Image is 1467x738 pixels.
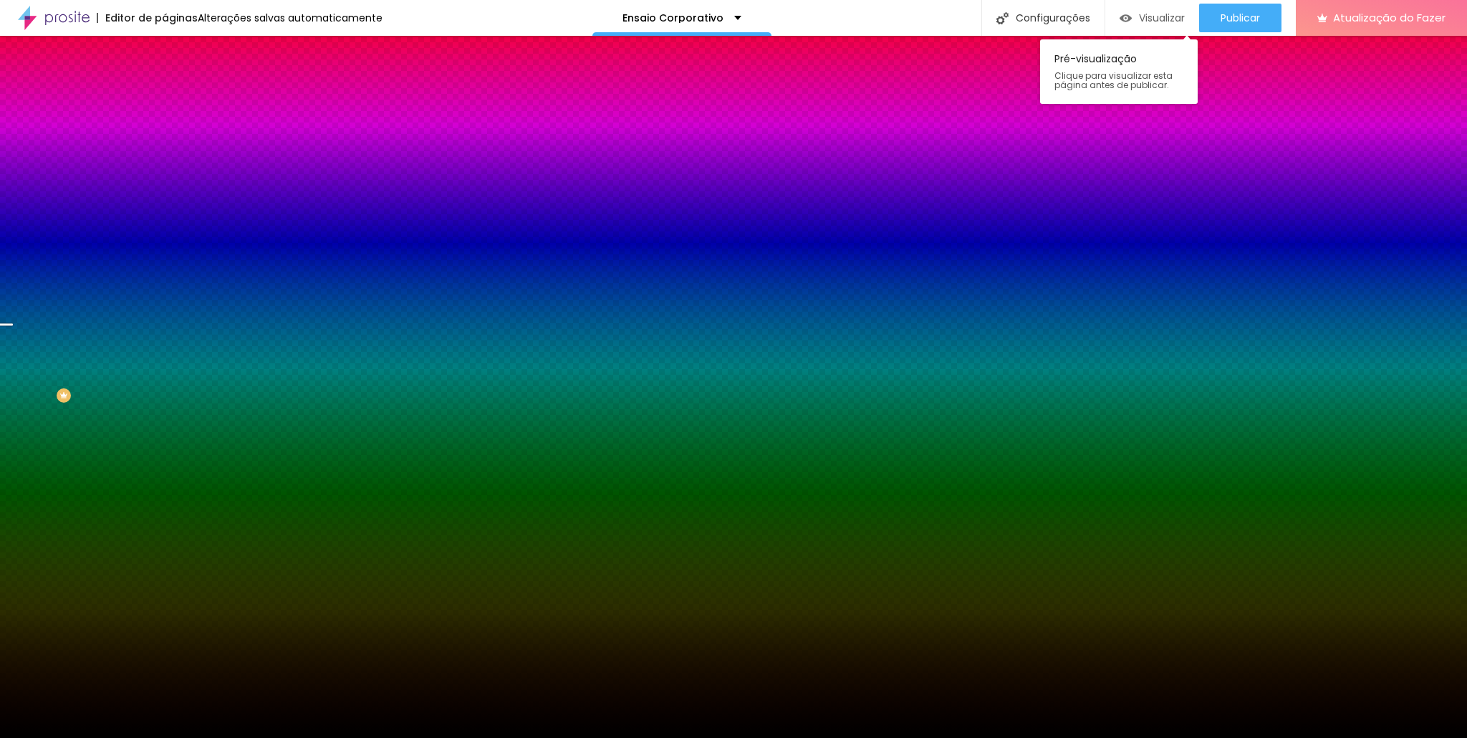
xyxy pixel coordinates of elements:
font: Publicar [1221,11,1260,25]
font: Pré-visualização [1054,52,1137,66]
font: Alterações salvas automaticamente [198,11,383,25]
button: Publicar [1199,4,1281,32]
font: Ensaio Corporativo [622,11,723,25]
img: Ícone [996,12,1009,24]
font: Visualizar [1139,11,1185,25]
button: Visualizar [1105,4,1199,32]
font: Editor de páginas [105,11,198,25]
font: Configurações [1016,11,1090,25]
font: Atualização do Fazer [1333,10,1446,25]
img: view-1.svg [1120,12,1132,24]
font: Clique para visualizar esta página antes de publicar. [1054,70,1173,91]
